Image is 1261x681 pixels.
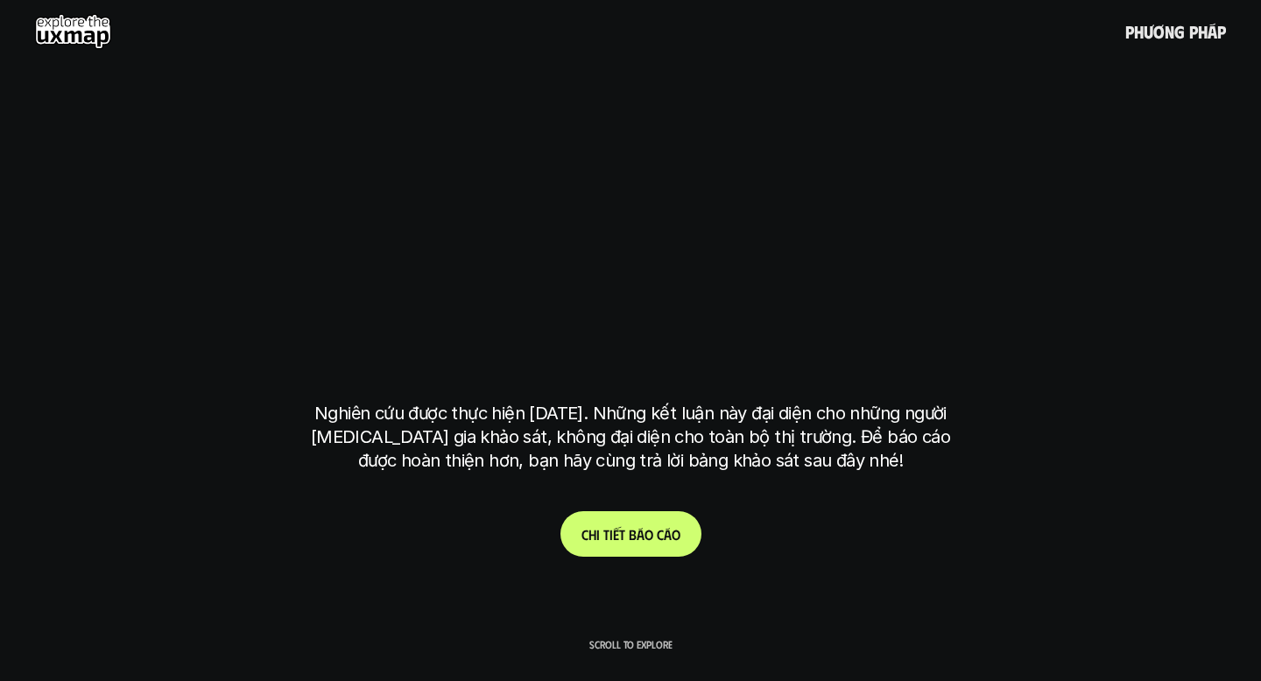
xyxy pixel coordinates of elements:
h1: phạm vi công việc của [311,152,950,226]
span: t [603,526,609,543]
span: p [1217,22,1226,41]
span: h [1198,22,1208,41]
span: b [629,526,637,543]
span: á [664,526,672,543]
p: Nghiên cứu được thực hiện [DATE]. Những kết luận này đại diện cho những người [MEDICAL_DATA] gia ... [302,402,959,473]
span: h [1134,22,1144,41]
span: ế [613,526,619,543]
span: o [672,526,680,543]
span: á [637,526,645,543]
span: C [581,526,588,543]
span: g [1174,22,1185,41]
span: p [1189,22,1198,41]
h6: Kết quả nghiên cứu [570,121,703,141]
span: i [609,526,613,543]
span: t [619,526,625,543]
span: ư [1144,22,1153,41]
span: o [645,526,653,543]
span: á [1208,22,1217,41]
h1: tại [GEOGRAPHIC_DATA] [319,291,943,364]
span: n [1165,22,1174,41]
span: ơ [1153,22,1165,41]
span: p [1125,22,1134,41]
span: i [596,526,600,543]
span: h [588,526,596,543]
p: Scroll to explore [589,638,673,650]
a: phươngpháp [1097,14,1226,49]
span: c [657,526,664,543]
